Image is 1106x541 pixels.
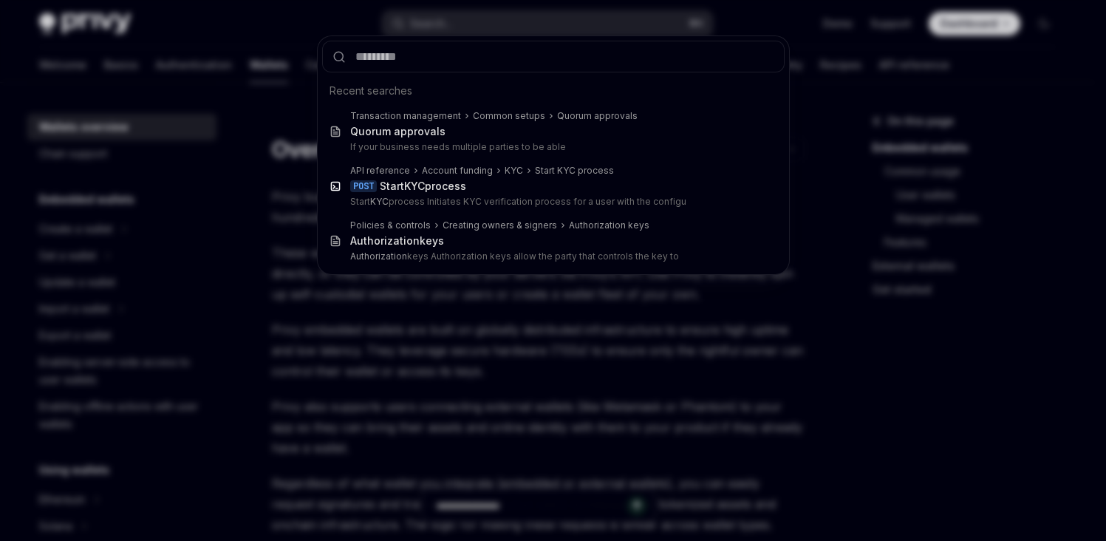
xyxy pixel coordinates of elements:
[350,125,446,138] div: um approvals
[350,110,461,122] div: Transaction management
[505,165,523,177] div: KYC
[350,125,375,137] b: Quor
[569,220,649,231] div: Authorization keys
[557,110,638,122] div: Quorum approvals
[380,180,466,193] div: Start process
[350,196,754,208] p: Start process Initiates KYC verification process for a user with the configu
[370,196,389,207] b: KYC
[350,165,410,177] div: API reference
[330,84,412,98] span: Recent searches
[350,251,407,262] b: Authorization
[473,110,545,122] div: Common setups
[443,220,557,231] div: Creating owners & signers
[350,180,377,192] div: POST
[422,165,493,177] div: Account funding
[350,141,754,153] p: If your business needs multiple parties to be able
[404,180,425,192] b: KYC
[350,251,754,262] p: keys Authorization keys allow the party that controls the key to
[350,234,420,247] b: Authorization
[350,220,431,231] div: Policies & controls
[350,234,444,248] div: keys
[535,165,614,177] div: Start KYC process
